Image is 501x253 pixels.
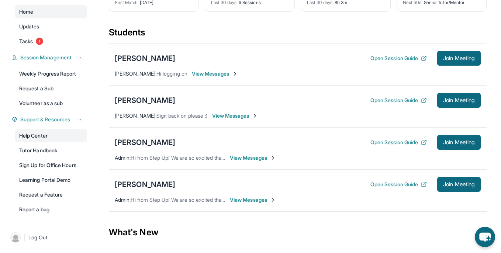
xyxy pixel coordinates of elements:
[19,23,39,30] span: Updates
[17,116,83,123] button: Support & Resources
[192,70,238,77] span: View Messages
[15,188,87,201] a: Request a Feature
[370,55,427,62] button: Open Session Guide
[115,179,175,190] div: [PERSON_NAME]
[212,112,258,119] span: View Messages
[437,51,481,66] button: Join Meeting
[270,197,276,203] img: Chevron-Right
[115,95,175,105] div: [PERSON_NAME]
[15,5,87,18] a: Home
[115,70,156,77] span: [PERSON_NAME] :
[15,129,87,142] a: Help Center
[19,8,33,15] span: Home
[15,173,87,187] a: Learning Portal Demo
[437,135,481,150] button: Join Meeting
[20,116,70,123] span: Support & Resources
[443,182,475,187] span: Join Meeting
[7,229,87,246] a: |Log Out
[115,137,175,148] div: [PERSON_NAME]
[115,155,131,161] span: Admin :
[230,196,276,204] span: View Messages
[20,54,72,61] span: Session Management
[109,27,487,43] div: Students
[370,181,427,188] button: Open Session Guide
[15,203,87,216] a: Report a bug
[115,197,131,203] span: Admin :
[15,97,87,110] a: Volunteer as a sub
[475,227,495,247] button: chat-button
[437,93,481,108] button: Join Meeting
[15,144,87,157] a: Tutor Handbook
[115,53,175,63] div: [PERSON_NAME]
[15,20,87,33] a: Updates
[15,67,87,80] a: Weekly Progress Report
[28,234,48,241] span: Log Out
[443,56,475,60] span: Join Meeting
[24,233,25,242] span: |
[36,38,43,45] span: 1
[370,97,427,104] button: Open Session Guide
[232,71,238,77] img: Chevron-Right
[15,35,87,48] a: Tasks1
[10,232,21,243] img: user-img
[15,82,87,95] a: Request a Sub
[115,112,156,119] span: [PERSON_NAME] :
[270,155,276,161] img: Chevron-Right
[17,54,83,61] button: Session Management
[156,112,208,119] span: Sign back on please :)
[156,70,187,77] span: Hi logging on
[252,113,258,119] img: Chevron-Right
[109,216,487,249] div: What's New
[19,38,33,45] span: Tasks
[230,154,276,162] span: View Messages
[437,177,481,192] button: Join Meeting
[443,98,475,103] span: Join Meeting
[370,139,427,146] button: Open Session Guide
[15,159,87,172] a: Sign Up for Office Hours
[443,140,475,145] span: Join Meeting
